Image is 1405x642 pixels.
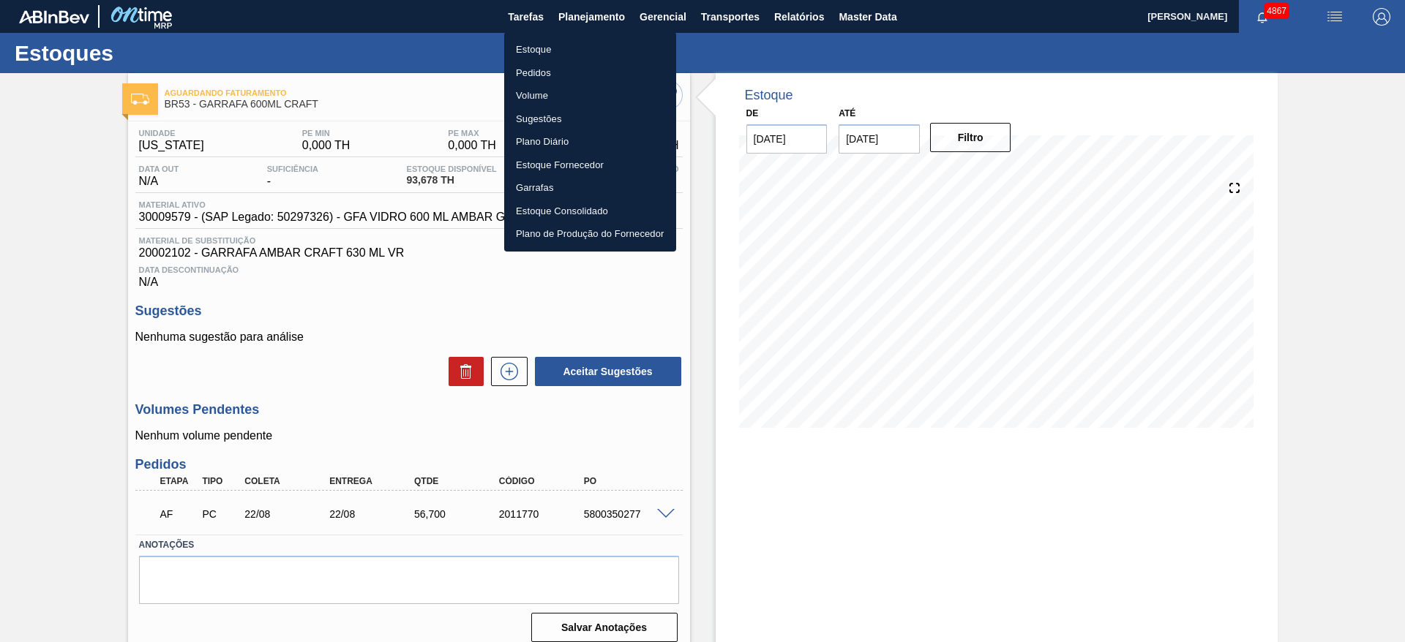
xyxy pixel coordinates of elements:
a: Sugestões [504,107,676,131]
a: Estoque Consolidado [504,200,676,223]
a: Estoque Fornecedor [504,154,676,177]
a: Garrafas [504,176,676,200]
a: Plano de Produção do Fornecedor [504,222,676,246]
a: Volume [504,84,676,107]
a: Plano Diário [504,130,676,154]
a: Estoque [504,38,676,61]
a: Pedidos [504,61,676,85]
